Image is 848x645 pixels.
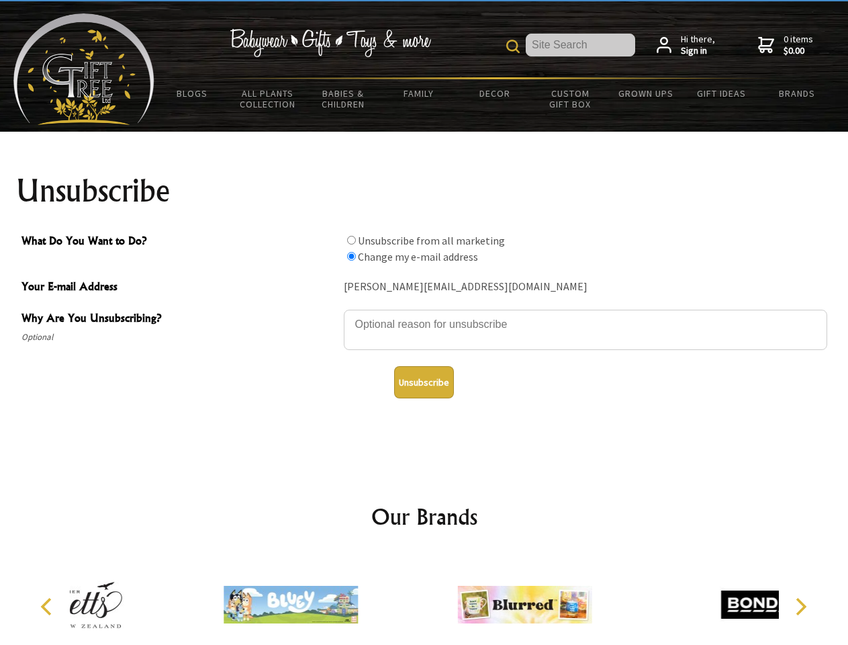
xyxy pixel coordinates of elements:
a: Family [381,79,457,107]
span: Why Are You Unsubscribing? [21,310,337,329]
a: Gift Ideas [684,79,759,107]
strong: $0.00 [784,45,813,57]
button: Next [786,592,815,621]
img: Babyware - Gifts - Toys and more... [13,13,154,125]
label: Unsubscribe from all marketing [358,234,505,247]
span: Hi there, [681,34,715,57]
a: Custom Gift Box [532,79,608,118]
img: Babywear - Gifts - Toys & more [230,29,431,57]
div: [PERSON_NAME][EMAIL_ADDRESS][DOMAIN_NAME] [344,277,827,298]
button: Previous [34,592,63,621]
span: Optional [21,329,337,345]
img: product search [506,40,520,53]
input: What Do You Want to Do? [347,236,356,245]
h2: Our Brands [27,501,822,533]
textarea: Why Are You Unsubscribing? [344,310,827,350]
a: Hi there,Sign in [657,34,715,57]
span: Your E-mail Address [21,278,337,298]
label: Change my e-mail address [358,250,478,263]
input: What Do You Want to Do? [347,252,356,261]
strong: Sign in [681,45,715,57]
h1: Unsubscribe [16,175,833,207]
a: Grown Ups [608,79,684,107]
a: BLOGS [154,79,230,107]
a: All Plants Collection [230,79,306,118]
button: Unsubscribe [394,366,454,398]
span: What Do You Want to Do? [21,232,337,252]
input: Site Search [526,34,635,56]
a: Babies & Children [305,79,381,118]
span: 0 items [784,33,813,57]
a: Decor [457,79,532,107]
a: Brands [759,79,835,107]
a: 0 items$0.00 [758,34,813,57]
